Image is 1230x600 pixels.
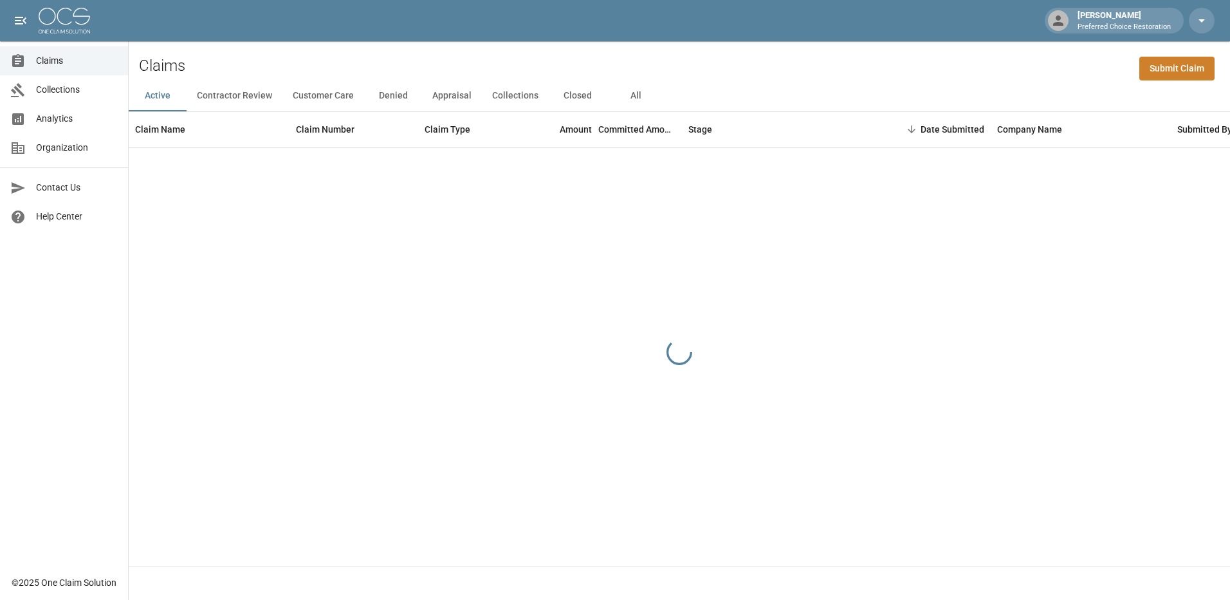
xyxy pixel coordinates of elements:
[598,111,682,147] div: Committed Amount
[36,54,118,68] span: Claims
[1078,22,1171,33] p: Preferred Choice Restoration
[1072,9,1176,32] div: [PERSON_NAME]
[921,111,984,147] div: Date Submitted
[36,181,118,194] span: Contact Us
[607,80,665,111] button: All
[36,210,118,223] span: Help Center
[12,576,116,589] div: © 2025 One Claim Solution
[36,112,118,126] span: Analytics
[425,111,470,147] div: Claim Type
[997,111,1062,147] div: Company Name
[991,111,1171,147] div: Company Name
[364,80,422,111] button: Denied
[36,83,118,97] span: Collections
[515,111,598,147] div: Amount
[682,111,875,147] div: Stage
[129,111,289,147] div: Claim Name
[139,57,185,75] h2: Claims
[688,111,712,147] div: Stage
[36,141,118,155] span: Organization
[296,111,354,147] div: Claim Number
[129,80,187,111] button: Active
[282,80,364,111] button: Customer Care
[39,8,90,33] img: ocs-logo-white-transparent.png
[187,80,282,111] button: Contractor Review
[418,111,515,147] div: Claim Type
[1139,57,1215,80] a: Submit Claim
[875,111,991,147] div: Date Submitted
[903,120,921,138] button: Sort
[549,80,607,111] button: Closed
[422,80,482,111] button: Appraisal
[482,80,549,111] button: Collections
[8,8,33,33] button: open drawer
[129,80,1230,111] div: dynamic tabs
[560,111,592,147] div: Amount
[135,111,185,147] div: Claim Name
[289,111,418,147] div: Claim Number
[598,111,675,147] div: Committed Amount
